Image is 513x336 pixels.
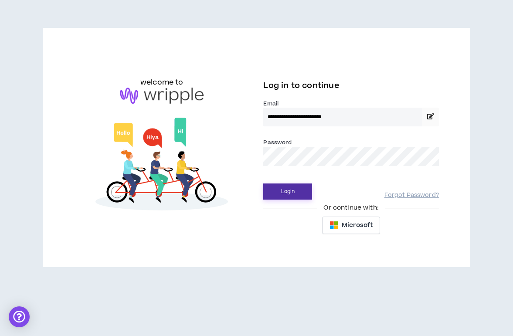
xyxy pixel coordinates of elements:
img: Welcome to Wripple [74,112,249,218]
span: Log in to continue [263,80,339,91]
img: logo-brand.png [120,88,204,104]
div: Open Intercom Messenger [9,306,30,327]
span: Or continue with: [317,203,384,213]
button: Microsoft [322,217,380,234]
label: Email [263,100,438,108]
label: Password [263,139,292,146]
h6: welcome to [140,77,183,88]
a: Forgot Password? [384,191,439,200]
span: Microsoft [342,221,373,230]
button: Login [263,183,312,200]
